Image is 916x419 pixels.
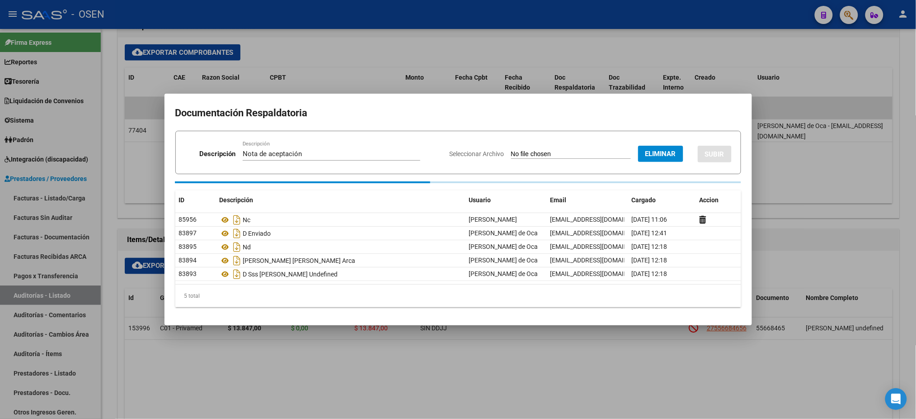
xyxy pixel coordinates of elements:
[885,388,907,410] div: Open Intercom Messenger
[632,216,667,223] span: [DATE] 11:06
[450,150,504,157] span: Seleccionar Archivo
[179,229,197,237] span: 83897
[469,229,538,237] span: [PERSON_NAME] de Oca
[179,243,197,250] span: 83895
[632,229,667,237] span: [DATE] 12:41
[179,196,185,204] span: ID
[465,190,547,210] datatable-header-cell: Usuario
[216,190,465,210] datatable-header-cell: Descripción
[645,150,676,158] span: Eliminar
[231,253,243,268] i: Descargar documento
[469,270,538,277] span: [PERSON_NAME] de Oca
[705,150,724,158] span: SUBIR
[469,196,491,204] span: Usuario
[220,267,462,281] div: D Sss [PERSON_NAME] Undefined
[632,196,656,204] span: Cargado
[469,257,538,264] span: [PERSON_NAME] de Oca
[632,257,667,264] span: [DATE] 12:18
[220,240,462,254] div: Nd
[628,190,696,210] datatable-header-cell: Cargado
[220,253,462,268] div: [PERSON_NAME] [PERSON_NAME] Arca
[231,240,243,254] i: Descargar documento
[175,105,741,122] h2: Documentación Respaldatoria
[231,213,243,227] i: Descargar documento
[550,216,651,223] span: [EMAIL_ADDRESS][DOMAIN_NAME]
[696,190,741,210] datatable-header-cell: Accion
[469,216,517,223] span: [PERSON_NAME]
[550,270,651,277] span: [EMAIL_ADDRESS][DOMAIN_NAME]
[231,226,243,241] i: Descargar documento
[632,270,667,277] span: [DATE] 12:18
[638,146,683,162] button: Eliminar
[231,267,243,281] i: Descargar documento
[550,257,651,264] span: [EMAIL_ADDRESS][DOMAIN_NAME]
[698,146,732,162] button: SUBIR
[199,149,235,159] p: Descripción
[220,213,462,227] div: Nc
[547,190,628,210] datatable-header-cell: Email
[550,229,651,237] span: [EMAIL_ADDRESS][DOMAIN_NAME]
[179,216,197,223] span: 85956
[469,243,538,250] span: [PERSON_NAME] de Oca
[220,226,462,241] div: D Enviado
[220,196,254,204] span: Descripción
[175,285,741,307] div: 5 total
[179,270,197,277] span: 83893
[550,196,567,204] span: Email
[632,243,667,250] span: [DATE] 12:18
[179,257,197,264] span: 83894
[175,190,216,210] datatable-header-cell: ID
[550,243,651,250] span: [EMAIL_ADDRESS][DOMAIN_NAME]
[700,196,719,204] span: Accion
